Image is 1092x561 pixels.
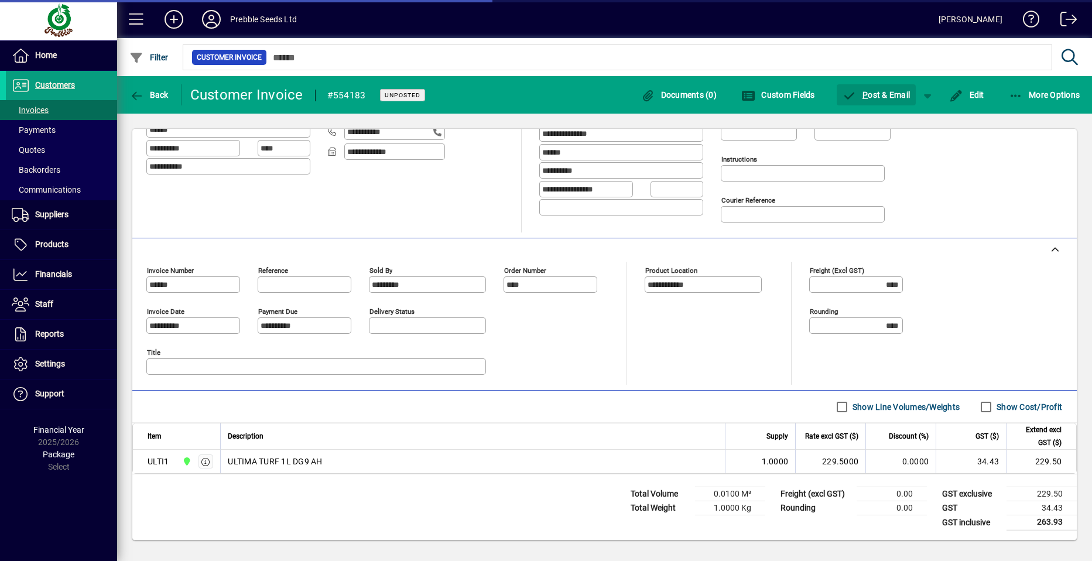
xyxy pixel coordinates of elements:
[35,240,69,249] span: Products
[837,84,916,105] button: Post & Email
[193,9,230,30] button: Profile
[6,120,117,140] a: Payments
[129,90,169,100] span: Back
[1006,450,1076,473] td: 229.50
[857,487,927,501] td: 0.00
[369,307,415,316] mat-label: Delivery status
[721,155,757,163] mat-label: Instructions
[889,430,929,443] span: Discount (%)
[35,299,53,309] span: Staff
[35,359,65,368] span: Settings
[843,90,910,100] span: ost & Email
[741,90,815,100] span: Custom Fields
[975,430,999,443] span: GST ($)
[35,389,64,398] span: Support
[1007,487,1077,501] td: 229.50
[6,100,117,120] a: Invoices
[6,290,117,319] a: Staff
[936,501,1007,515] td: GST
[862,90,868,100] span: P
[936,515,1007,530] td: GST inclusive
[695,487,765,501] td: 0.0100 M³
[738,84,818,105] button: Custom Fields
[857,501,927,515] td: 0.00
[179,455,193,468] span: CHRISTCHURCH
[155,9,193,30] button: Add
[939,10,1002,29] div: [PERSON_NAME]
[946,84,987,105] button: Edit
[33,425,84,435] span: Financial Year
[1007,515,1077,530] td: 263.93
[625,487,695,501] td: Total Volume
[147,348,160,357] mat-label: Title
[147,307,184,316] mat-label: Invoice date
[775,487,857,501] td: Freight (excl GST)
[865,450,936,473] td: 0.0000
[1006,84,1083,105] button: More Options
[147,266,194,275] mat-label: Invoice number
[35,210,69,219] span: Suppliers
[385,91,420,99] span: Unposted
[625,501,695,515] td: Total Weight
[369,266,392,275] mat-label: Sold by
[6,140,117,160] a: Quotes
[1014,2,1040,40] a: Knowledge Base
[228,430,263,443] span: Description
[504,266,546,275] mat-label: Order number
[949,90,984,100] span: Edit
[1007,501,1077,515] td: 34.43
[12,145,45,155] span: Quotes
[6,260,117,289] a: Financials
[258,266,288,275] mat-label: Reference
[35,269,72,279] span: Financials
[994,401,1062,413] label: Show Cost/Profit
[766,430,788,443] span: Supply
[6,350,117,379] a: Settings
[35,50,57,60] span: Home
[228,456,322,467] span: ULTIMA TURF 1L DG9 AH
[190,85,303,104] div: Customer Invoice
[12,185,81,194] span: Communications
[810,266,864,275] mat-label: Freight (excl GST)
[645,266,697,275] mat-label: Product location
[126,47,172,68] button: Filter
[638,84,720,105] button: Documents (0)
[775,501,857,515] td: Rounding
[1014,423,1062,449] span: Extend excl GST ($)
[803,456,858,467] div: 229.5000
[129,53,169,62] span: Filter
[695,501,765,515] td: 1.0000 Kg
[6,180,117,200] a: Communications
[327,86,366,105] div: #554183
[12,165,60,175] span: Backorders
[1052,2,1077,40] a: Logout
[12,125,56,135] span: Payments
[197,52,262,63] span: Customer Invoice
[6,41,117,70] a: Home
[12,105,49,115] span: Invoices
[35,80,75,90] span: Customers
[6,200,117,230] a: Suppliers
[762,456,789,467] span: 1.0000
[126,84,172,105] button: Back
[230,10,297,29] div: Prebble Seeds Ltd
[148,456,169,467] div: ULTI1
[936,487,1007,501] td: GST exclusive
[6,230,117,259] a: Products
[641,90,717,100] span: Documents (0)
[6,379,117,409] a: Support
[148,430,162,443] span: Item
[6,160,117,180] a: Backorders
[258,307,297,316] mat-label: Payment due
[35,329,64,338] span: Reports
[721,196,775,204] mat-label: Courier Reference
[810,307,838,316] mat-label: Rounding
[117,84,182,105] app-page-header-button: Back
[1009,90,1080,100] span: More Options
[850,401,960,413] label: Show Line Volumes/Weights
[6,320,117,349] a: Reports
[936,450,1006,473] td: 34.43
[43,450,74,459] span: Package
[805,430,858,443] span: Rate excl GST ($)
